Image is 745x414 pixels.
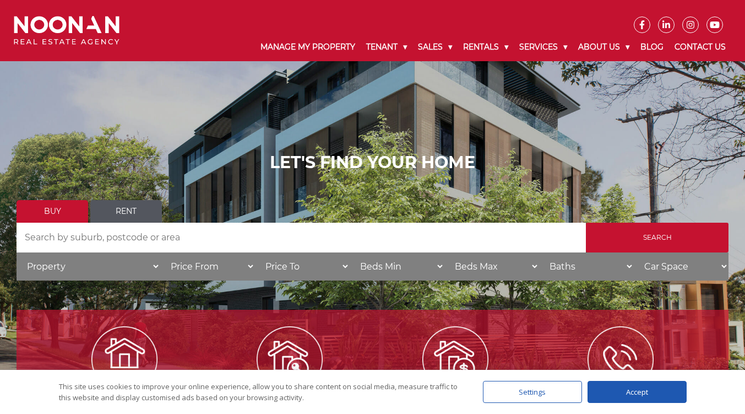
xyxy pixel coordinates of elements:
[59,381,461,403] div: This site uses cookies to improve your online experience, allow you to share content on social me...
[514,33,573,61] a: Services
[483,381,582,403] div: Settings
[412,33,458,61] a: Sales
[588,381,687,403] div: Accept
[17,223,586,252] input: Search by suburb, postcode or area
[17,153,728,173] h1: LET'S FIND YOUR HOME
[458,33,514,61] a: Rentals
[422,326,488,393] img: Sell my property
[255,33,361,61] a: Manage My Property
[91,326,157,393] img: Manage my Property
[635,33,669,61] a: Blog
[257,326,323,393] img: Lease my property
[573,33,635,61] a: About Us
[588,326,654,393] img: ICONS
[669,33,731,61] a: Contact Us
[90,200,162,223] a: Rent
[586,223,728,252] input: Search
[14,16,119,45] img: Noonan Real Estate Agency
[361,33,412,61] a: Tenant
[17,200,88,223] a: Buy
